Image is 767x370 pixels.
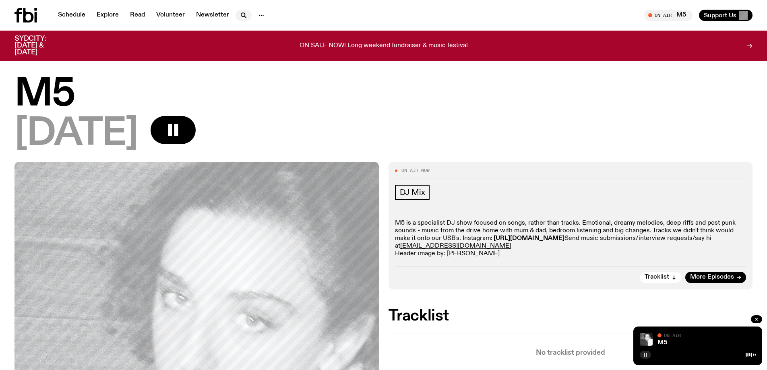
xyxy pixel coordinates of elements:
[640,333,653,346] img: A black and white photo of Lilly wearing a white blouse and looking up at the camera.
[400,188,425,197] span: DJ Mix
[125,10,150,21] a: Read
[395,219,746,258] p: M5 is a specialist DJ show focused on songs, rather than tracks. Emotional, dreamy melodies, deep...
[704,12,736,19] span: Support Us
[690,274,734,280] span: More Episodes
[640,272,681,283] button: Tracklist
[699,10,753,21] button: Support Us
[395,185,430,200] a: DJ Mix
[300,42,468,50] p: ON SALE NOW! Long weekend fundraiser & music festival
[14,35,66,56] h3: SYDCITY: [DATE] & [DATE]
[92,10,124,21] a: Explore
[191,10,234,21] a: Newsletter
[389,349,753,356] p: No tracklist provided
[494,235,564,242] a: [URL][DOMAIN_NAME]
[53,10,90,21] a: Schedule
[151,10,190,21] a: Volunteer
[644,10,693,21] button: On AirM5
[401,168,430,173] span: On Air Now
[14,76,753,113] h1: M5
[685,272,746,283] a: More Episodes
[14,116,138,152] span: [DATE]
[645,274,669,280] span: Tracklist
[400,243,511,249] a: [EMAIL_ADDRESS][DOMAIN_NAME]
[657,339,667,346] a: M5
[389,309,753,323] h2: Tracklist
[664,333,681,338] span: On Air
